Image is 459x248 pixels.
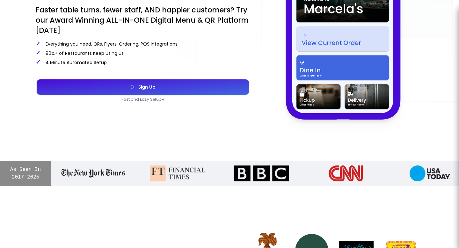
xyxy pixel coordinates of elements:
span: ✓ [36,40,40,47]
div: Sign Up [135,85,156,89]
button: Sign Up [37,79,249,95]
span: ✓ [36,58,40,66]
p: Fast and Easy Setup ➜ [36,97,250,102]
p: Faster table turns, fewer staff, AND happier customers? Try our Award Winning ALL-IN-ONE Digital ... [36,5,250,35]
p: 4 Minute Automated Setup [36,59,250,66]
p: 90%+ of Restaurants Keep Using Us [36,50,250,56]
p: Everything you need, QRs, Flyers, Ordering, POS Integrations [36,40,250,47]
span: ✓ [36,49,40,57]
